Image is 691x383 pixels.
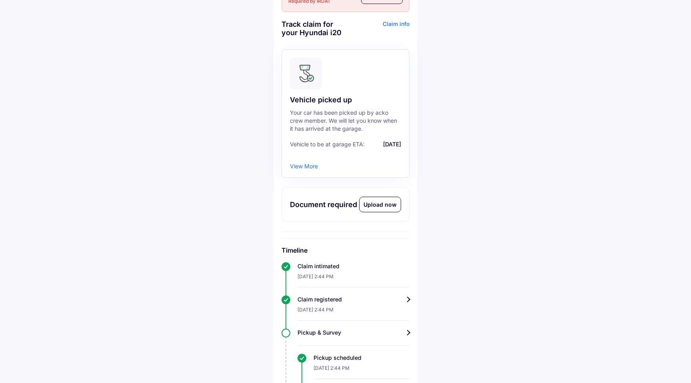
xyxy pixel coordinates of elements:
[367,141,401,148] span: [DATE]
[347,20,409,43] div: Claim info
[298,329,409,337] div: Pickup & Survey
[298,295,409,303] div: Claim registered
[298,262,409,270] div: Claim intimated
[314,362,409,379] div: [DATE] 2:44 PM
[290,95,401,105] div: Vehicle picked up
[298,303,409,321] div: [DATE] 2:44 PM
[290,163,318,170] div: View More
[314,354,409,362] div: Pickup scheduled
[359,197,401,212] div: Upload now
[298,270,409,287] div: [DATE] 2:44 PM
[282,20,344,37] div: Track claim for your Hyundai i20
[282,246,409,254] h6: Timeline
[290,109,401,133] div: Your car has been picked up by acko crew member. We will let you know when it has arrived at the ...
[290,141,365,148] span: Vehicle to be at garage ETA:
[290,200,357,209] div: Document required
